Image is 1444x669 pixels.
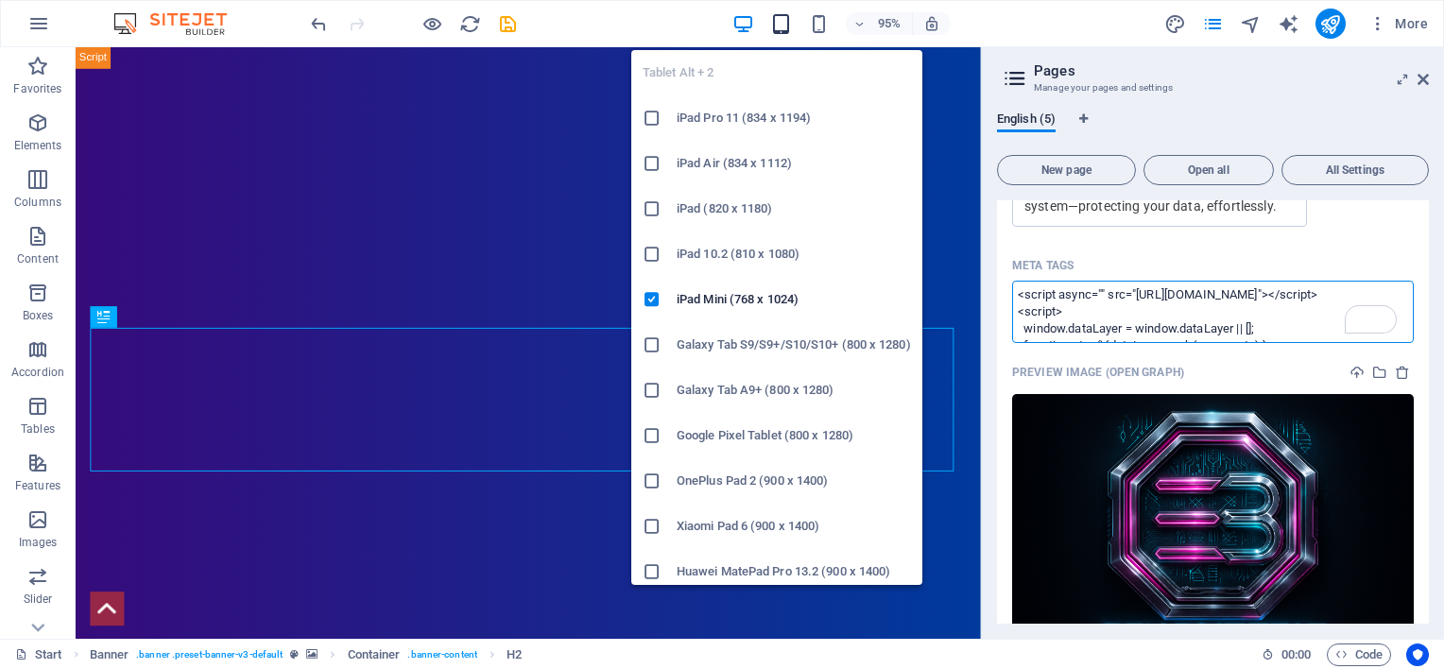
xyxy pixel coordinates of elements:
[1152,164,1265,176] span: Open all
[1012,365,1184,380] p: This image will be shown when the website is shared on social networks
[1202,13,1224,35] i: Pages (Ctrl+Alt+S)
[459,13,481,35] i: Reload page
[1290,164,1420,176] span: All Settings
[1391,361,1414,384] button: delete
[1406,643,1429,666] button: Usercentrics
[136,643,283,666] span: . banner .preset-banner-v3-default
[846,12,913,35] button: 95%
[1368,361,1391,384] button: select-media
[677,515,911,538] h6: Xiaomi Pad 6 (900 x 1400)
[24,592,53,607] p: Slider
[90,643,523,666] nav: breadcrumb
[997,108,1056,134] span: English (5)
[1240,12,1263,35] button: navigator
[308,13,330,35] i: Undo: Change pages (Ctrl+Z)
[1034,79,1391,96] h3: Manage your pages and settings
[1281,643,1311,666] span: 00 00
[458,12,481,35] button: reload
[1361,9,1435,39] button: More
[1240,13,1262,35] i: Navigator
[874,12,904,35] h6: 95%
[1327,643,1391,666] button: Code
[677,470,911,492] h6: OnePlus Pad 2 (900 x 1400)
[14,138,62,153] p: Elements
[1262,643,1312,666] h6: Session time
[677,379,911,402] h6: Galaxy Tab A9+ (800 x 1280)
[1164,13,1186,35] i: Design (Ctrl+Alt+Y)
[1315,9,1346,39] button: publish
[23,308,54,323] p: Boxes
[90,643,129,666] span: Click to select. Double-click to edit
[1202,12,1225,35] button: pages
[1349,365,1365,380] i: Upload file
[497,13,519,35] i: Save (Ctrl+S)
[677,560,911,583] h6: Huawei MatePad Pro 13.2 (900 x 1400)
[1012,281,1414,342] textarea: To enrich screen reader interactions, please activate Accessibility in Grammarly extension settings
[14,195,61,210] p: Columns
[290,649,299,660] i: This element is a customizable preset
[496,12,519,35] button: save
[923,15,940,32] i: On resize automatically adjust zoom level to fit chosen device.
[1295,647,1298,661] span: :
[15,643,62,666] a: Click to cancel selection. Double-click to open Pages
[1143,155,1274,185] button: Open all
[1335,643,1383,666] span: Code
[1278,12,1300,35] button: text_generator
[677,152,911,175] h6: iPad Air (834 x 1112)
[11,365,64,380] p: Accordion
[1012,394,1414,661] img: og-image
[1164,12,1187,35] button: design
[1395,365,1410,380] i: Delete
[307,12,330,35] button: undo
[677,334,911,356] h6: Galaxy Tab S9/S9+/S10/S10+ (800 x 1280)
[1319,13,1341,35] i: Publish
[677,197,911,220] h6: iPad (820 x 1180)
[1368,14,1428,33] span: More
[306,649,318,660] i: This element contains a background
[1006,164,1127,176] span: New page
[13,81,61,96] p: Favorites
[677,424,911,447] h6: Google Pixel Tablet (800 x 1280)
[677,288,911,311] h6: iPad Mini (768 x 1024)
[407,643,476,666] span: . banner-content
[677,107,911,129] h6: iPad Pro 11 (834 x 1194)
[1034,62,1429,79] h2: Pages
[677,243,911,266] h6: iPad 10.2 (810 x 1080)
[1372,365,1387,380] i: Select from the file manager or choose stock photos
[997,155,1136,185] button: New page
[21,421,55,437] p: Tables
[1281,155,1429,185] button: All Settings
[109,12,250,35] img: Editor Logo
[1012,258,1074,273] p: Meta tags
[15,478,60,493] p: Features
[997,111,1429,147] div: Language Tabs
[17,251,59,266] p: Content
[507,643,522,666] span: Click to select. Double-click to edit
[19,535,58,550] p: Images
[1346,361,1368,384] button: upload
[348,643,401,666] span: Click to select. Double-click to edit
